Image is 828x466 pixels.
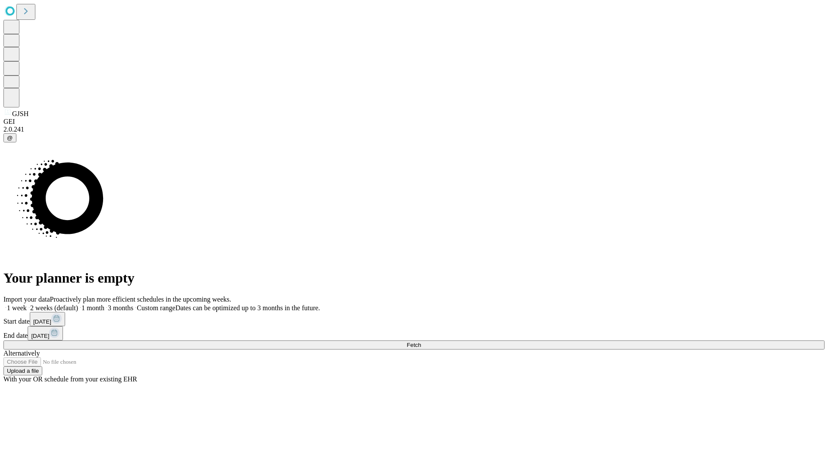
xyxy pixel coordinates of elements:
button: Upload a file [3,366,42,375]
span: 3 months [108,304,133,312]
span: Alternatively [3,349,40,357]
button: [DATE] [30,312,65,326]
div: GEI [3,118,825,126]
span: Custom range [137,304,175,312]
span: Proactively plan more efficient schedules in the upcoming weeks. [50,296,231,303]
span: 1 month [82,304,104,312]
button: Fetch [3,340,825,349]
h1: Your planner is empty [3,270,825,286]
span: Fetch [407,342,421,348]
div: 2.0.241 [3,126,825,133]
div: End date [3,326,825,340]
span: [DATE] [31,333,49,339]
span: [DATE] [33,318,51,325]
span: Import your data [3,296,50,303]
span: GJSH [12,110,28,117]
button: [DATE] [28,326,63,340]
span: @ [7,135,13,141]
button: @ [3,133,16,142]
div: Start date [3,312,825,326]
span: With your OR schedule from your existing EHR [3,375,137,383]
span: 1 week [7,304,27,312]
span: Dates can be optimized up to 3 months in the future. [176,304,320,312]
span: 2 weeks (default) [30,304,78,312]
